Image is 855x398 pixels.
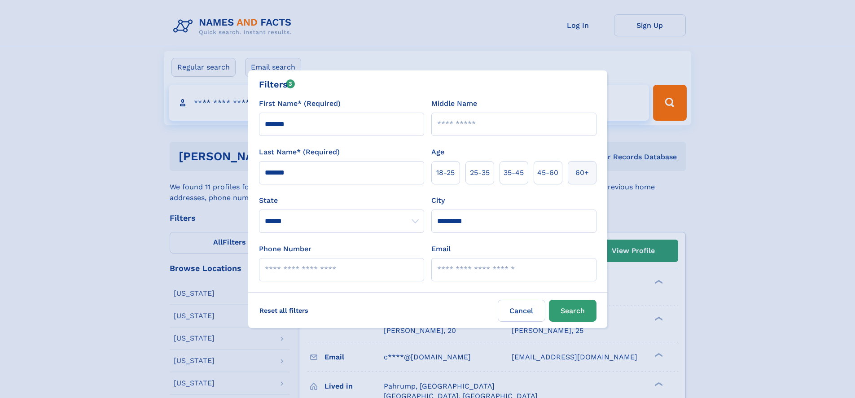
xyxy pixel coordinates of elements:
label: Email [431,244,451,254]
label: Middle Name [431,98,477,109]
label: State [259,195,424,206]
label: Cancel [498,300,545,322]
label: Reset all filters [254,300,314,321]
div: Filters [259,78,295,91]
label: First Name* (Required) [259,98,341,109]
span: 35‑45 [504,167,524,178]
span: 60+ [575,167,589,178]
span: 18‑25 [436,167,455,178]
span: 25‑35 [470,167,490,178]
label: Age [431,147,444,157]
label: City [431,195,445,206]
label: Last Name* (Required) [259,147,340,157]
label: Phone Number [259,244,311,254]
button: Search [549,300,596,322]
span: 45‑60 [537,167,558,178]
